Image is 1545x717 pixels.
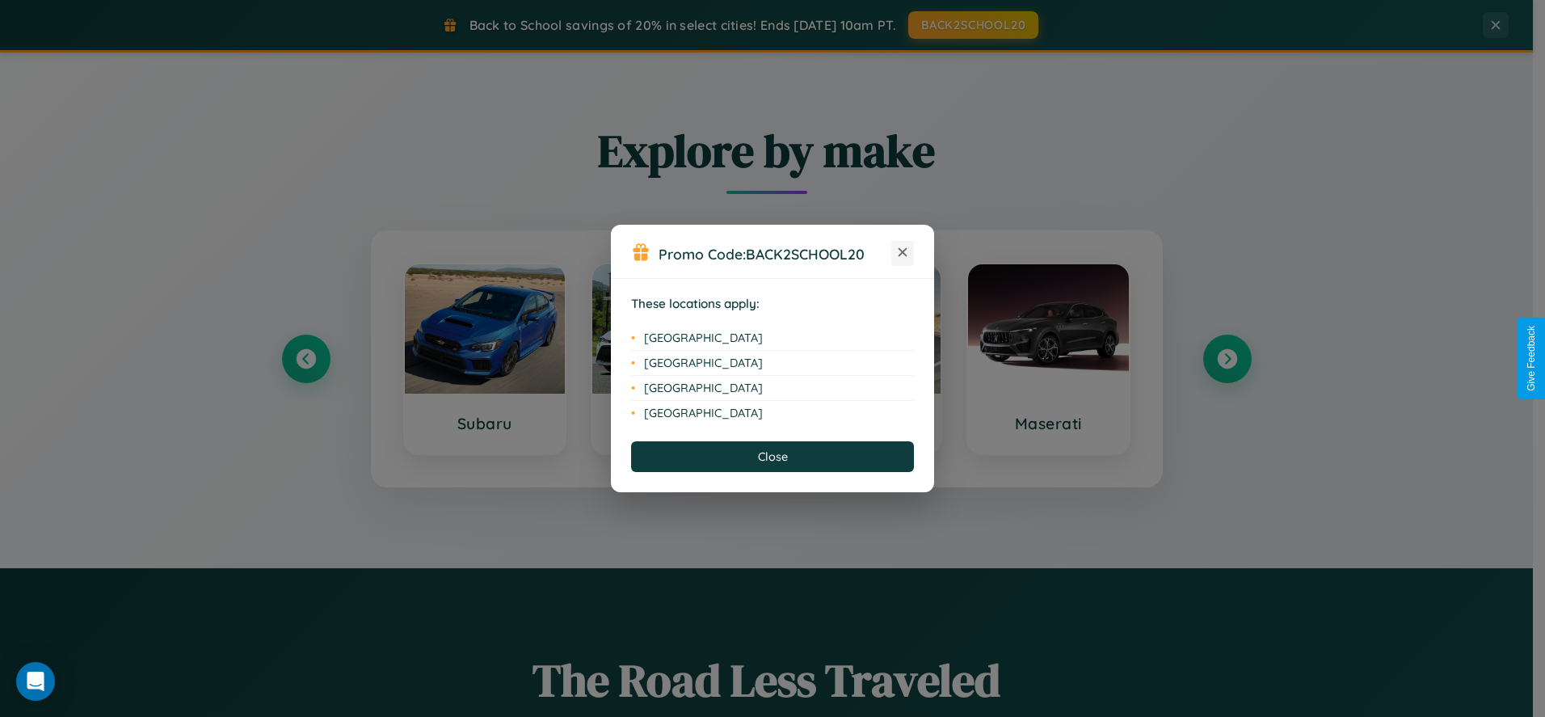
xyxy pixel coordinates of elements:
strong: These locations apply: [631,296,760,311]
b: BACK2SCHOOL20 [746,245,865,263]
li: [GEOGRAPHIC_DATA] [631,376,914,401]
div: Give Feedback [1526,326,1537,391]
h3: Promo Code: [659,245,891,263]
li: [GEOGRAPHIC_DATA] [631,351,914,376]
li: [GEOGRAPHIC_DATA] [631,326,914,351]
button: Close [631,441,914,472]
li: [GEOGRAPHIC_DATA] [631,401,914,425]
div: Open Intercom Messenger [16,662,55,701]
